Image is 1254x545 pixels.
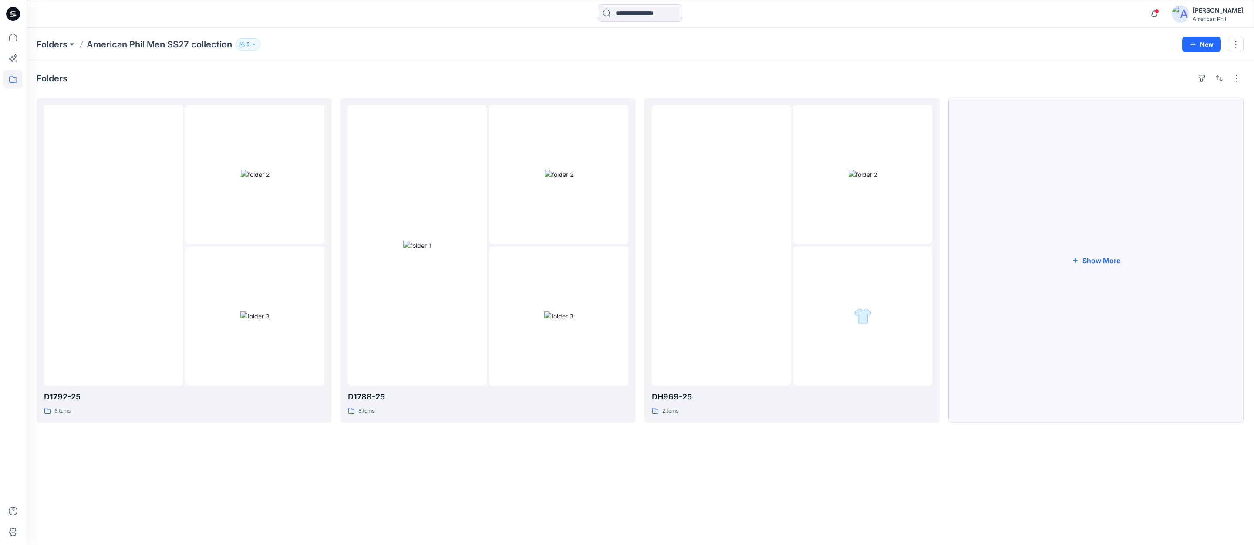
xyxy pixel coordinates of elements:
[662,406,678,416] p: 2 items
[1182,37,1221,52] button: New
[348,391,628,403] p: D1788-25
[37,73,67,84] h4: Folders
[948,98,1244,423] button: Show More
[246,40,249,49] p: 5
[340,98,636,423] a: folder 1folder 2folder 3D1788-258items
[1193,16,1243,22] div: American Phil
[54,406,71,416] p: 5 items
[37,38,67,51] a: Folders
[241,170,270,179] img: folder 2
[99,241,128,250] img: folder 1
[358,406,374,416] p: 8 items
[544,311,573,321] img: folder 3
[37,98,332,423] a: folder 1folder 2folder 3D1792-255items
[236,38,260,51] button: 5
[545,170,573,179] img: folder 2
[87,38,232,51] p: American Phil Men SS27 collection
[652,391,932,403] p: DH969-25
[849,170,877,179] img: folder 2
[1172,5,1189,23] img: avatar
[707,241,735,250] img: folder 1
[644,98,940,423] a: folder 1folder 2folder 3DH969-252items
[44,391,324,403] p: D1792-25
[854,307,872,325] img: folder 3
[1193,5,1243,16] div: [PERSON_NAME]
[240,311,270,321] img: folder 3
[403,241,431,250] img: folder 1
